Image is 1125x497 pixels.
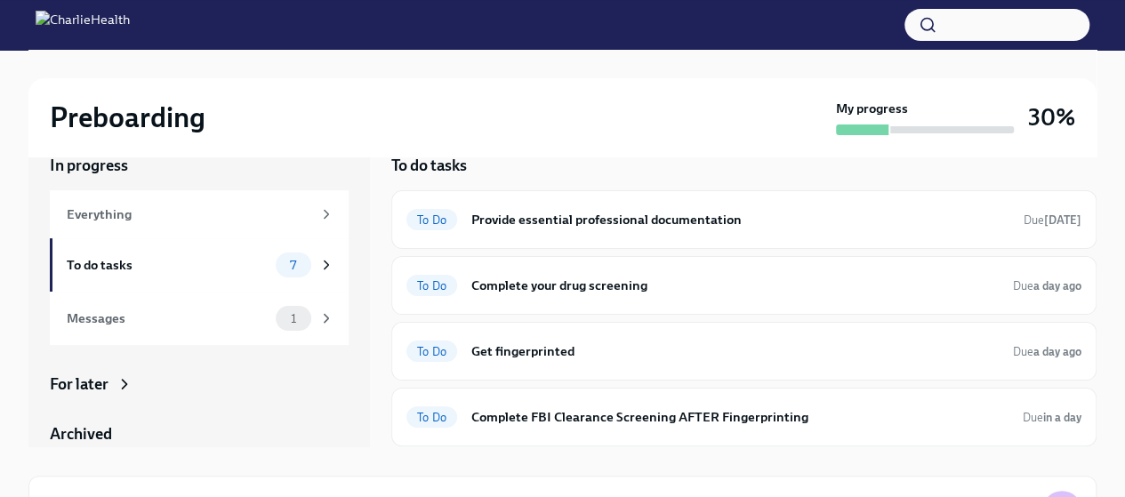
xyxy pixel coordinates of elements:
a: To DoGet fingerprintedDuea day ago [406,337,1081,365]
strong: in a day [1043,411,1081,424]
span: To Do [406,213,457,227]
a: For later [50,373,349,395]
a: Archived [50,423,349,445]
span: Due [1024,213,1081,227]
h6: Get fingerprinted [471,341,999,361]
span: To Do [406,411,457,424]
span: 7 [279,259,307,272]
a: To do tasks7 [50,238,349,292]
span: Due [1013,345,1081,358]
span: September 2nd, 2025 09:00 [1013,343,1081,360]
a: Messages1 [50,292,349,345]
strong: a day ago [1033,345,1081,358]
span: Due [1013,279,1081,293]
img: CharlieHealth [36,11,130,39]
strong: My progress [836,100,908,117]
span: Due [1023,411,1081,424]
div: Messages [67,309,269,328]
a: In progress [50,155,349,176]
a: To DoProvide essential professional documentationDue[DATE] [406,205,1081,234]
h3: 30% [1028,101,1075,133]
strong: a day ago [1033,279,1081,293]
a: To DoComplete your drug screeningDuea day ago [406,271,1081,300]
span: To Do [406,345,457,358]
h6: Complete FBI Clearance Screening AFTER Fingerprinting [471,407,1008,427]
h5: To do tasks [391,155,467,176]
span: September 2nd, 2025 09:00 [1013,277,1081,294]
span: September 5th, 2025 09:00 [1023,409,1081,426]
span: September 1st, 2025 09:00 [1024,212,1081,228]
div: To do tasks [67,255,269,275]
a: Everything [50,190,349,238]
h6: Complete your drug screening [471,276,999,295]
h2: Preboarding [50,100,205,135]
div: For later [50,373,108,395]
div: Everything [67,204,311,224]
a: To DoComplete FBI Clearance Screening AFTER FingerprintingDuein a day [406,403,1081,431]
strong: [DATE] [1044,213,1081,227]
span: 1 [280,312,307,325]
span: To Do [406,279,457,293]
h6: Provide essential professional documentation [471,210,1009,229]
